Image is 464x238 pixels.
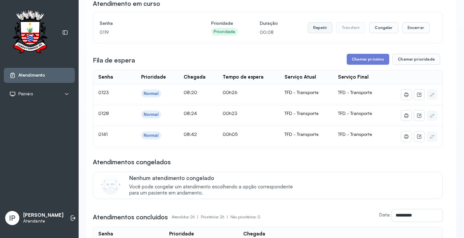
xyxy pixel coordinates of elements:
span: 0123 [98,90,109,95]
p: Nenhum atendimento congelado [129,175,300,181]
span: | [197,214,198,219]
div: Normal [144,112,159,117]
span: | [227,214,228,219]
p: Não prioritários: 0 [230,213,260,222]
h4: Prioridade [211,19,238,28]
button: Congelar [369,22,398,33]
div: Senha [98,74,113,80]
button: Transferir [336,22,366,33]
h4: Senha [100,19,189,28]
div: TFD - Transporte [285,131,328,137]
span: 08:42 [184,131,197,137]
div: Chegada [243,231,265,237]
span: 0128 [98,110,109,116]
span: TFD - Transporte [338,131,372,137]
img: Logotipo do estabelecimento [7,10,53,55]
div: Normal [144,91,159,96]
h3: Fila de espera [93,56,135,65]
span: Atendimento [18,72,45,78]
p: [PERSON_NAME] [23,212,63,218]
span: 0141 [98,131,108,137]
div: Normal [144,133,159,138]
p: 0119 [100,28,189,37]
div: Tempo de espera [223,74,264,80]
button: Repetir [308,22,333,33]
p: Prioritários: 26 [201,213,230,222]
button: Chamar prioridade [392,54,440,65]
p: Atendente [23,218,63,224]
label: Data: [379,212,391,217]
span: Você pode congelar um atendimento escolhendo a opção correspondente para um paciente em andamento. [129,184,300,196]
img: Imagem de CalloutCard [101,175,120,195]
div: Prioridade [214,29,235,34]
button: Chamar próximo [347,54,389,65]
div: TFD - Transporte [285,90,328,95]
h4: Duração [260,19,278,28]
button: Encerrar [402,22,430,33]
span: TFD - Transporte [338,90,372,95]
p: Atendidos: 26 [172,213,201,222]
div: Senha [98,231,113,237]
span: 08:24 [184,110,197,116]
h3: Atendimentos concluídos [93,213,168,222]
h3: Atendimentos congelados [93,157,171,167]
span: 00h23 [223,110,237,116]
span: 00h26 [223,90,237,95]
span: 00h05 [223,131,237,137]
div: Serviço Atual [285,74,316,80]
div: Prioridade [169,231,194,237]
span: 08:20 [184,90,197,95]
div: Chegada [184,74,206,80]
span: Painéis [18,91,33,97]
p: 00:08 [260,28,278,37]
a: Atendimento [9,72,69,79]
div: TFD - Transporte [285,110,328,116]
div: Prioridade [141,74,166,80]
div: Serviço Final [338,74,369,80]
span: TFD - Transporte [338,110,372,116]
